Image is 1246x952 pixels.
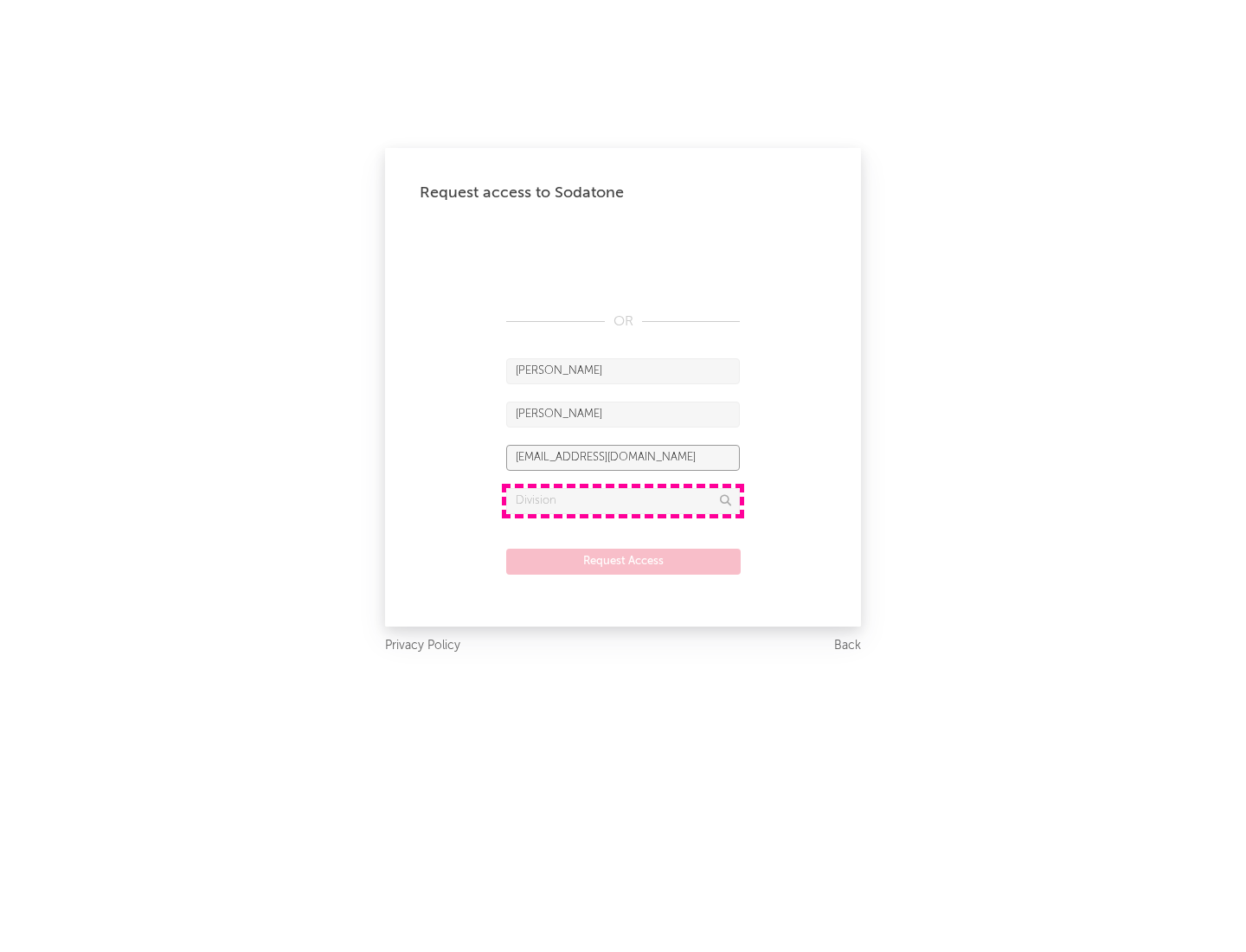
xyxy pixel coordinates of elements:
[506,549,741,575] button: Request Access
[506,358,740,384] input: First Name
[834,635,861,657] a: Back
[506,312,740,332] div: OR
[506,402,740,428] input: Last Name
[506,445,740,471] input: Email
[420,183,826,203] div: Request access to Sodatone
[385,635,460,657] a: Privacy Policy
[506,488,740,514] input: Division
